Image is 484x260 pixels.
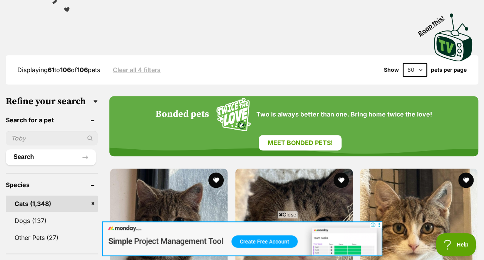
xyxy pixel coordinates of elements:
[6,149,96,165] button: Search
[417,9,452,37] span: Boop this!
[277,211,298,218] span: Close
[6,230,98,246] a: Other Pets (27)
[216,98,251,132] img: Squiggle
[436,233,476,256] iframe: Help Scout Beacon - Open
[434,7,472,63] a: Boop this!
[60,66,71,74] strong: 106
[333,172,349,188] button: favourite
[6,131,98,145] input: Toby
[17,66,100,74] span: Displaying to of pets
[6,181,98,188] header: Species
[434,14,472,61] img: PetRescue TV logo
[6,96,98,107] h3: Refine your search
[209,172,224,188] button: favourite
[6,116,98,123] header: Search for a pet
[259,135,342,150] a: Meet bonded pets!
[6,196,98,212] a: Cats (1,348)
[102,221,382,256] iframe: Advertisement
[384,67,399,73] span: Show
[77,66,88,74] strong: 106
[6,213,98,229] a: Dogs (137)
[156,109,209,120] h4: Bonded pets
[48,66,54,74] strong: 61
[113,66,161,73] a: Clear all 4 filters
[431,67,467,73] label: pets per page
[458,172,474,188] button: favourite
[256,111,432,118] span: Two is always better than one. Bring home twice the love!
